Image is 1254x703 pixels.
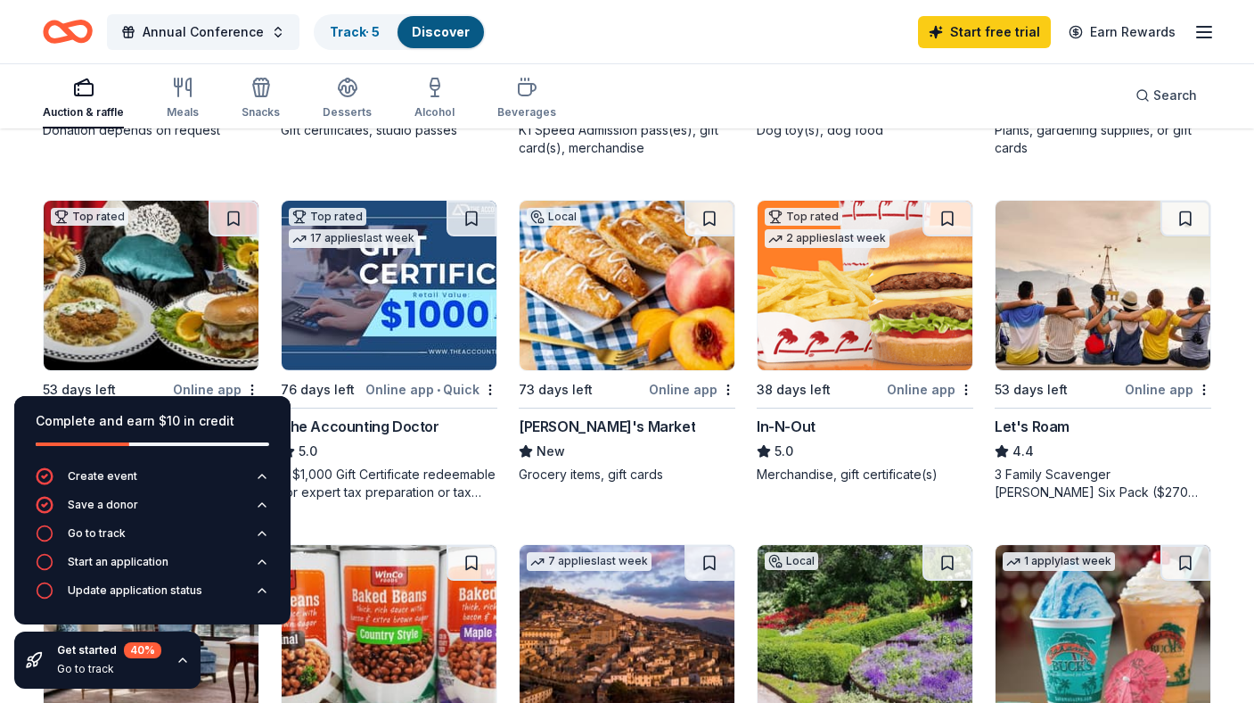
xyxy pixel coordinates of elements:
[167,70,199,128] button: Meals
[51,208,128,226] div: Top rated
[281,121,497,139] div: Gift certificates, studio passes
[758,201,972,370] img: Image for In-N-Out
[757,200,973,484] a: Image for In-N-OutTop rated2 applieslast week38 days leftOnline appIn-N-Out5.0Merchandise, gift c...
[124,642,161,658] div: 40 %
[1058,16,1186,48] a: Earn Rewards
[68,555,168,569] div: Start an application
[497,70,556,128] button: Beverages
[649,378,735,401] div: Online app
[43,70,124,128] button: Auction & raffle
[281,416,439,437] div: The Accounting Doctor
[520,201,734,370] img: Image for Dan's Market
[995,379,1068,401] div: 53 days left
[412,24,470,39] a: Discover
[414,105,455,120] div: Alcohol
[36,553,269,582] button: Start an application
[44,201,258,370] img: Image for Black Bear Diner
[757,466,973,484] div: Merchandise, gift certificate(s)
[365,378,497,401] div: Online app Quick
[68,469,137,484] div: Create event
[43,121,259,139] div: Donation depends on request
[519,121,735,157] div: K1 Speed Admission pass(es), gift card(s), merchandise
[995,416,1070,437] div: Let's Roam
[414,70,455,128] button: Alcohol
[537,441,565,462] span: New
[323,105,372,120] div: Desserts
[527,552,652,571] div: 7 applies last week
[143,21,264,43] span: Annual Conference
[330,24,380,39] a: Track· 5
[289,229,418,248] div: 17 applies last week
[36,467,269,496] button: Create event
[57,642,161,658] div: Get started
[1003,552,1115,571] div: 1 apply last week
[757,416,816,437] div: In-N-Out
[323,70,372,128] button: Desserts
[996,201,1210,370] img: Image for Let's Roam
[1012,441,1034,462] span: 4.4
[281,466,497,501] div: A $1,000 Gift Certificate redeemable for expert tax preparation or tax resolution services—recipi...
[36,582,269,610] button: Update application status
[57,662,161,676] div: Go to track
[1121,78,1211,113] button: Search
[289,208,366,226] div: Top rated
[765,229,889,248] div: 2 applies last week
[995,121,1211,157] div: Plants, gardening supplies, or gift cards
[314,14,486,50] button: Track· 5Discover
[1153,85,1197,106] span: Search
[167,105,199,120] div: Meals
[68,526,126,541] div: Go to track
[68,498,138,512] div: Save a donor
[242,105,280,120] div: Snacks
[918,16,1051,48] a: Start free trial
[527,208,580,226] div: Local
[995,466,1211,501] div: 3 Family Scavenger [PERSON_NAME] Six Pack ($270 Value), 2 Date Night Scavenger [PERSON_NAME] Two ...
[765,208,842,226] div: Top rated
[775,441,793,462] span: 5.0
[757,379,831,401] div: 38 days left
[43,379,116,401] div: 53 days left
[995,200,1211,501] a: Image for Let's Roam53 days leftOnline appLet's Roam4.43 Family Scavenger [PERSON_NAME] Six Pack ...
[68,583,202,598] div: Update application status
[887,378,973,401] div: Online app
[519,379,593,401] div: 73 days left
[242,70,280,128] button: Snacks
[497,105,556,120] div: Beverages
[519,200,735,484] a: Image for Dan's Market Local73 days leftOnline app[PERSON_NAME]'s MarketNewGrocery items, gift cards
[43,105,124,120] div: Auction & raffle
[437,383,440,397] span: •
[519,416,695,437] div: [PERSON_NAME]'s Market
[36,525,269,553] button: Go to track
[173,378,259,401] div: Online app
[519,466,735,484] div: Grocery items, gift cards
[43,200,259,484] a: Image for Black Bear DinerTop rated53 days leftOnline appBlack Bear Diner4.9Merchandise, certific...
[282,201,496,370] img: Image for The Accounting Doctor
[299,441,317,462] span: 5.0
[43,11,93,53] a: Home
[1125,378,1211,401] div: Online app
[757,121,973,139] div: Dog toy(s), dog food
[281,200,497,501] a: Image for The Accounting DoctorTop rated17 applieslast week76 days leftOnline app•QuickThe Accoun...
[107,14,299,50] button: Annual Conference
[36,410,269,432] div: Complete and earn $10 in credit
[765,552,818,570] div: Local
[36,496,269,525] button: Save a donor
[281,379,355,401] div: 76 days left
